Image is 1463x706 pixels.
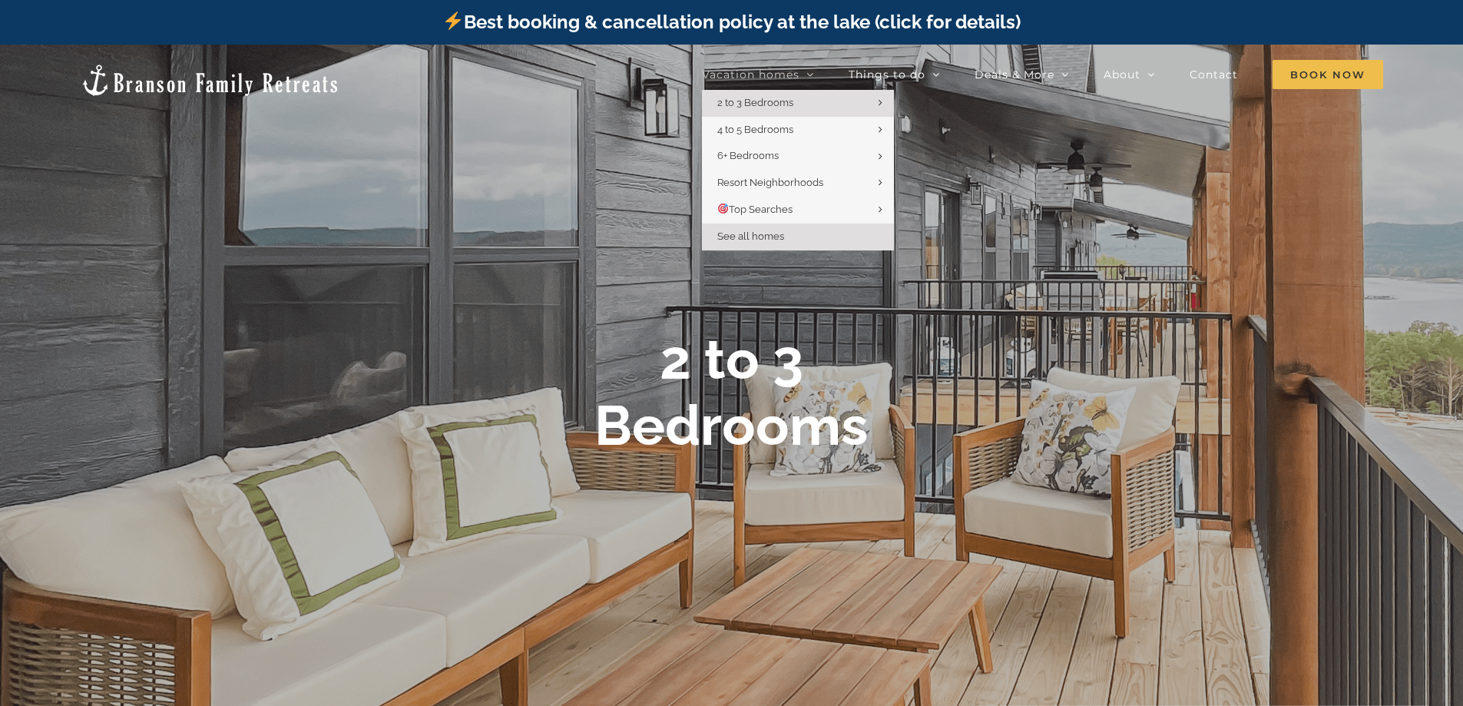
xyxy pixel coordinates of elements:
a: About [1104,59,1155,90]
span: 4 to 5 Bedrooms [717,124,793,135]
a: Resort Neighborhoods [702,170,894,197]
img: 🎯 [718,204,728,214]
img: Branson Family Retreats Logo [80,63,340,98]
a: See all homes [702,224,894,250]
span: 6+ Bedrooms [717,150,779,161]
a: 6+ Bedrooms [702,143,894,170]
span: Vacation homes [702,69,799,80]
a: 4 to 5 Bedrooms [702,117,894,144]
a: Contact [1190,59,1238,90]
b: 2 to 3 Bedrooms [594,326,869,458]
a: Best booking & cancellation policy at the lake (click for details) [442,11,1020,33]
span: Resort Neighborhoods [717,177,823,188]
span: Book Now [1273,60,1383,89]
nav: Main Menu [702,59,1383,90]
a: Book Now [1273,59,1383,90]
span: 2 to 3 Bedrooms [717,97,793,108]
span: About [1104,69,1140,80]
span: Top Searches [717,204,793,215]
a: Things to do [849,59,940,90]
a: 🎯Top Searches [702,197,894,224]
span: Contact [1190,69,1238,80]
a: 2 to 3 Bedrooms [702,90,894,117]
span: Deals & More [975,69,1054,80]
a: Deals & More [975,59,1069,90]
a: Vacation homes [702,59,814,90]
img: ⚡️ [444,12,462,30]
span: See all homes [717,230,784,242]
span: Things to do [849,69,925,80]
